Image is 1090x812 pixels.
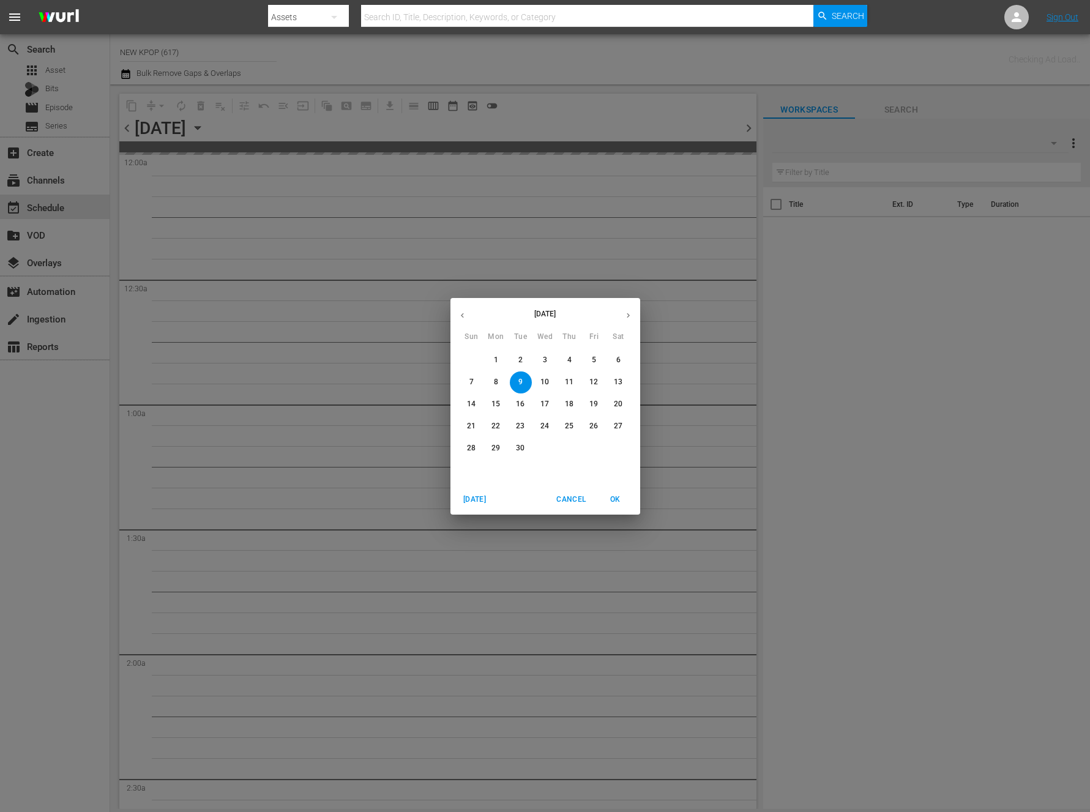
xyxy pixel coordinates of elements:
[583,371,605,393] button: 12
[510,393,532,415] button: 16
[455,490,495,510] button: [DATE]
[559,393,581,415] button: 18
[510,371,532,393] button: 9
[510,331,532,343] span: Tue
[614,399,622,409] p: 20
[608,393,630,415] button: 20
[516,443,524,453] p: 30
[596,490,635,510] button: OK
[491,399,500,409] p: 15
[583,393,605,415] button: 19
[608,349,630,371] button: 6
[592,355,596,365] p: 5
[461,438,483,460] button: 28
[29,3,88,32] img: ans4CAIJ8jUAAAAAAAAAAAAAAAAAAAAAAAAgQb4GAAAAAAAAAAAAAAAAAAAAAAAAJMjXAAAAAAAAAAAAAAAAAAAAAAAAgAT5G...
[556,493,586,506] span: Cancel
[601,493,630,506] span: OK
[540,421,549,431] p: 24
[565,399,573,409] p: 18
[608,415,630,438] button: 27
[559,349,581,371] button: 4
[534,393,556,415] button: 17
[543,355,547,365] p: 3
[534,349,556,371] button: 3
[540,377,549,387] p: 10
[491,421,500,431] p: 22
[485,415,507,438] button: 22
[510,349,532,371] button: 2
[485,349,507,371] button: 1
[461,415,483,438] button: 21
[494,377,498,387] p: 8
[485,331,507,343] span: Mon
[832,5,864,27] span: Search
[510,415,532,438] button: 23
[540,399,549,409] p: 17
[559,415,581,438] button: 25
[589,421,598,431] p: 26
[467,399,476,409] p: 14
[608,331,630,343] span: Sat
[518,377,523,387] p: 9
[534,331,556,343] span: Wed
[460,493,490,506] span: [DATE]
[474,308,616,319] p: [DATE]
[461,393,483,415] button: 14
[565,421,573,431] p: 25
[534,371,556,393] button: 10
[491,443,500,453] p: 29
[467,443,476,453] p: 28
[485,371,507,393] button: 8
[518,355,523,365] p: 2
[510,438,532,460] button: 30
[534,415,556,438] button: 24
[516,399,524,409] p: 16
[485,393,507,415] button: 15
[583,331,605,343] span: Fri
[565,377,573,387] p: 11
[7,10,22,24] span: menu
[567,355,572,365] p: 4
[485,438,507,460] button: 29
[461,331,483,343] span: Sun
[467,421,476,431] p: 21
[614,377,622,387] p: 13
[1047,12,1078,22] a: Sign Out
[559,331,581,343] span: Thu
[589,399,598,409] p: 19
[559,371,581,393] button: 11
[469,377,474,387] p: 7
[551,490,591,510] button: Cancel
[608,371,630,393] button: 13
[494,355,498,365] p: 1
[614,421,622,431] p: 27
[461,371,483,393] button: 7
[583,349,605,371] button: 5
[583,415,605,438] button: 26
[516,421,524,431] p: 23
[616,355,621,365] p: 6
[589,377,598,387] p: 12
